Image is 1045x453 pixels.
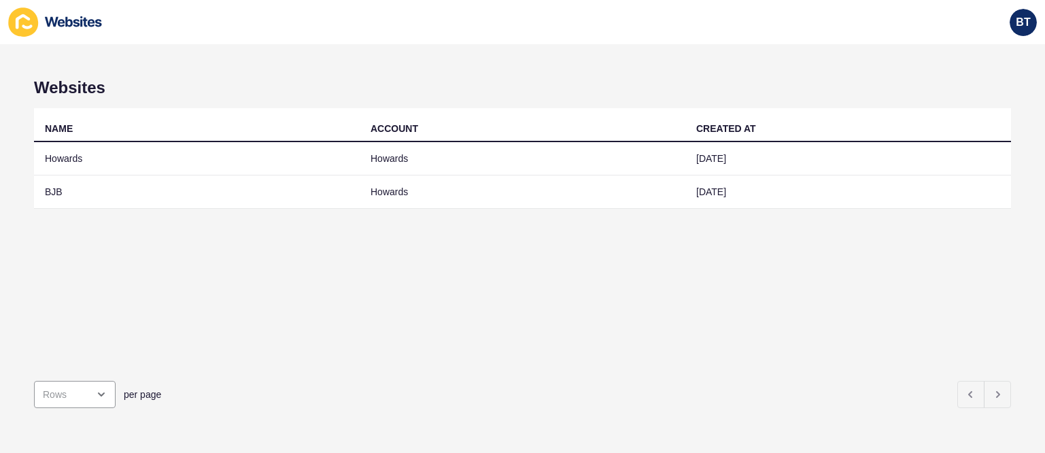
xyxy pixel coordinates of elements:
[34,142,360,175] td: Howards
[34,381,116,408] div: open menu
[45,122,73,135] div: NAME
[34,78,1011,97] h1: Websites
[34,175,360,209] td: BJB
[360,142,685,175] td: Howards
[360,175,685,209] td: Howards
[685,175,1011,209] td: [DATE]
[371,122,418,135] div: ACCOUNT
[696,122,756,135] div: CREATED AT
[685,142,1011,175] td: [DATE]
[1016,16,1030,29] span: BT
[124,388,161,401] span: per page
